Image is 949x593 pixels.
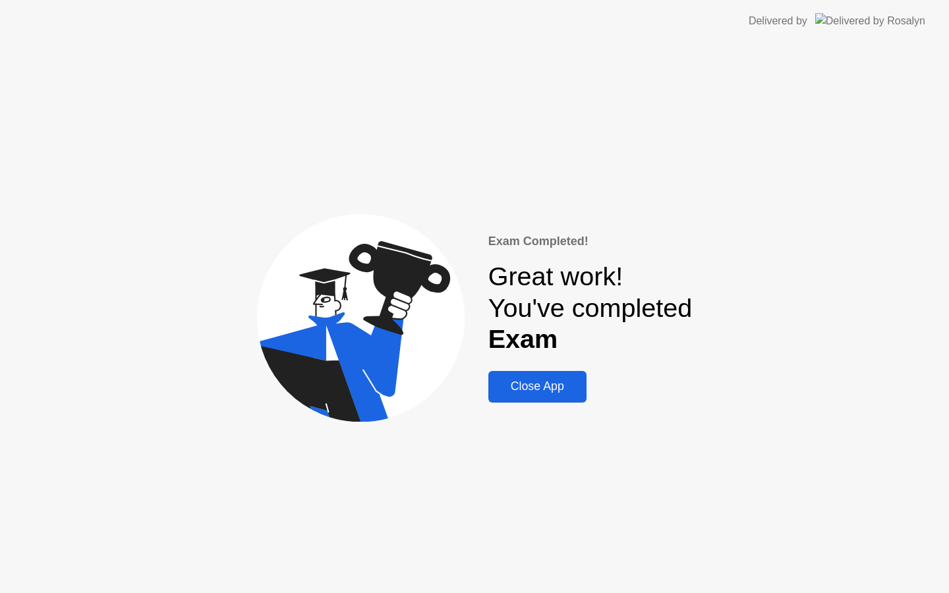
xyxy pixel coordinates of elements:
div: Exam Completed! [488,233,693,250]
div: Delivered by [749,13,807,29]
div: Great work! You've completed [488,261,693,355]
b: Exam [488,324,558,353]
img: Delivered by Rosalyn [815,13,925,28]
button: Close App [488,371,587,403]
div: Close App [492,380,583,393]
